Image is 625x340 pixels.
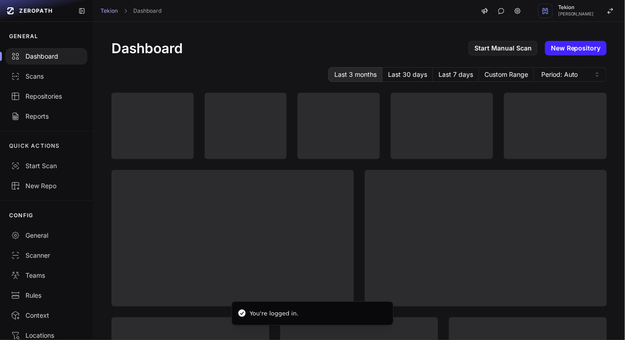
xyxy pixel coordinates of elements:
[11,291,82,300] div: Rules
[19,7,53,15] span: ZEROPATH
[11,181,82,190] div: New Repo
[11,161,82,170] div: Start Scan
[594,71,601,78] svg: caret sort,
[11,251,82,260] div: Scanner
[328,67,383,82] button: Last 3 months
[11,92,82,101] div: Repositories
[250,309,299,318] div: You're logged in.
[479,67,534,82] button: Custom Range
[11,231,82,240] div: General
[11,112,82,121] div: Reports
[4,4,71,18] a: ZEROPATH
[101,7,118,15] a: Tekion
[111,40,183,56] h1: Dashboard
[101,7,161,15] nav: breadcrumb
[558,12,594,16] span: [PERSON_NAME]
[11,72,82,81] div: Scans
[9,33,38,40] p: GENERAL
[122,8,129,14] svg: chevron right,
[558,5,594,10] span: Tekion
[11,271,82,280] div: Teams
[469,41,538,55] a: Start Manual Scan
[11,331,82,340] div: Locations
[433,67,479,82] button: Last 7 days
[383,67,433,82] button: Last 30 days
[541,70,578,79] span: Period: Auto
[11,311,82,320] div: Context
[9,212,33,219] p: CONFIG
[9,142,60,150] p: QUICK ACTIONS
[133,7,161,15] a: Dashboard
[11,52,82,61] div: Dashboard
[545,41,607,55] a: New Repository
